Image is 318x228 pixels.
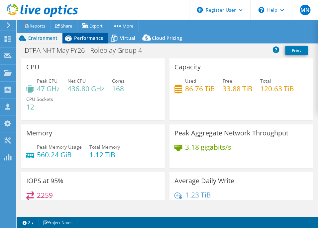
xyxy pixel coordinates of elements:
[108,21,139,31] a: More
[112,85,125,92] h4: 168
[185,85,215,92] h4: 86.76 TiB
[185,191,211,198] h4: 1.23 TiB
[112,78,125,84] span: Cores
[22,47,152,54] h1: DTPA NHT May FY26 - Roleplay Group 4
[37,151,82,158] h4: 560.24 GiB
[74,35,103,41] span: Performance
[26,103,53,111] h4: 12
[50,21,77,31] a: Share
[89,151,120,158] h4: 1.12 TiB
[67,78,86,84] span: Net CPU
[26,63,40,71] h3: CPU
[152,35,182,41] span: Cloud Pricing
[37,144,82,150] span: Peak Memory Usage
[174,63,201,71] h3: Capacity
[120,35,135,41] span: Virtual
[26,129,52,137] h3: Memory
[174,129,288,137] h3: Peak Aggregate Network Throughput
[37,191,53,199] h4: 2259
[67,85,104,92] h4: 436.80 GHz
[185,143,231,151] h4: 3.18 gigabits/s
[223,78,232,84] span: Free
[260,78,271,84] span: Total
[185,78,196,84] span: Used
[18,218,39,227] a: 2
[174,177,234,185] h3: Average Daily Write
[89,144,120,150] span: Total Memory
[223,85,253,92] h4: 33.88 TiB
[38,218,77,227] a: Project Notes
[37,78,57,84] span: Peak CPU
[26,96,53,102] span: CPU Sockets
[37,85,60,92] h4: 47 GHz
[259,7,265,13] svg: \n
[260,85,294,92] h4: 120.63 TiB
[28,35,57,41] span: Environment
[300,5,311,15] span: MN
[285,46,308,55] a: Print
[77,21,108,31] a: Export
[26,177,63,185] h3: IOPS at 95%
[19,21,51,31] a: Reports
